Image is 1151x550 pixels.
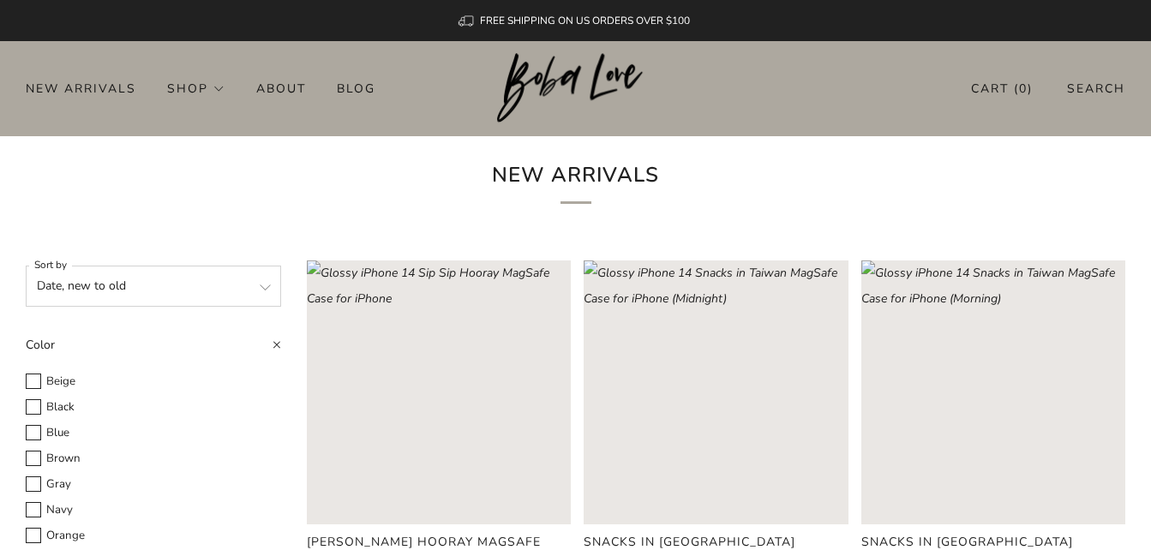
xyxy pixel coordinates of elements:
span: Color [26,337,55,353]
span: FREE SHIPPING ON US ORDERS OVER $100 [480,14,690,27]
a: New Arrivals [26,75,136,102]
a: Cart [971,75,1033,103]
a: Glossy iPhone 14 Snacks in Taiwan MagSafe Case for iPhone (Midnight) Loading image: Glossy iPhone... [584,260,848,524]
label: Beige [26,372,281,392]
img: Boba Love [497,53,654,123]
label: Navy [26,500,281,520]
label: Orange [26,526,281,546]
label: Blue [26,423,281,443]
a: Glossy iPhone 14 Snacks in Taiwan MagSafe Case for iPhone (Morning) Loading image: Glossy iPhone ... [861,260,1125,524]
a: Boba Love [497,53,654,124]
a: About [256,75,306,102]
h1: New Arrivals [339,157,812,204]
a: Glossy iPhone 14 Sip Sip Hooray MagSafe Case for iPhone Loading image: Glossy iPhone 14 Sip Sip H... [307,260,571,524]
label: Brown [26,449,281,469]
a: Search [1067,75,1125,103]
label: Gray [26,475,281,494]
a: Blog [337,75,375,102]
items-count: 0 [1019,81,1028,97]
a: Shop [167,75,225,102]
summary: Color [26,332,281,368]
label: Black [26,398,281,417]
